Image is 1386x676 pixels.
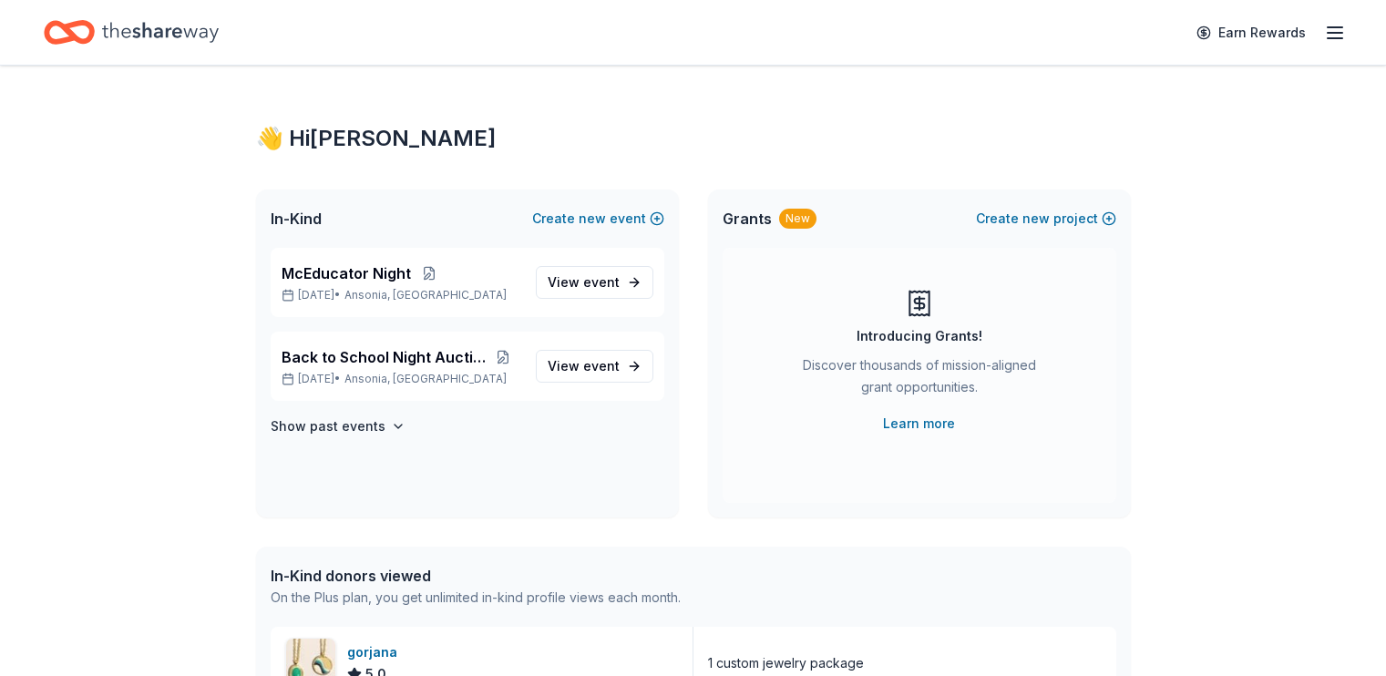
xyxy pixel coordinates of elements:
[271,208,322,230] span: In-Kind
[536,350,653,383] a: View event
[347,641,405,663] div: gorjana
[1022,208,1050,230] span: new
[282,346,486,368] span: Back to School Night Auction
[796,354,1043,405] div: Discover thousands of mission-aligned grant opportunities.
[282,372,521,386] p: [DATE] •
[1186,16,1317,49] a: Earn Rewards
[344,288,507,302] span: Ansonia, [GEOGRAPHIC_DATA]
[579,208,606,230] span: new
[536,266,653,299] a: View event
[857,325,982,347] div: Introducing Grants!
[271,415,406,437] button: Show past events
[271,415,385,437] h4: Show past events
[282,262,411,284] span: McEducator Night
[779,209,816,229] div: New
[548,355,620,377] span: View
[723,208,772,230] span: Grants
[271,565,681,587] div: In-Kind donors viewed
[256,124,1131,153] div: 👋 Hi [PERSON_NAME]
[282,288,521,302] p: [DATE] •
[271,587,681,609] div: On the Plus plan, you get unlimited in-kind profile views each month.
[583,358,620,374] span: event
[976,208,1116,230] button: Createnewproject
[344,372,507,386] span: Ansonia, [GEOGRAPHIC_DATA]
[583,274,620,290] span: event
[44,11,219,54] a: Home
[708,652,864,674] div: 1 custom jewelry package
[548,271,620,293] span: View
[532,208,664,230] button: Createnewevent
[883,413,955,435] a: Learn more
